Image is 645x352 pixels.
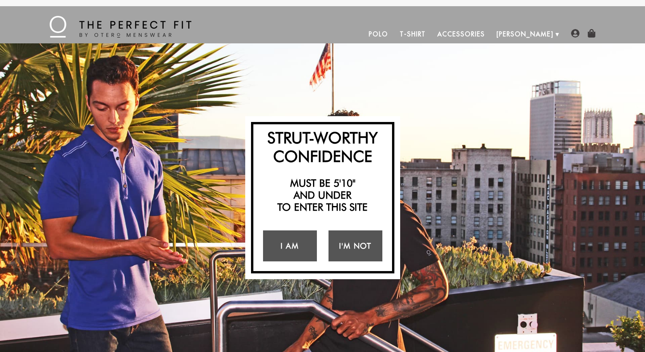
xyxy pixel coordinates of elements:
a: I'm Not [329,230,382,261]
a: I Am [263,230,317,261]
h2: Strut-Worthy Confidence [257,128,388,165]
a: [PERSON_NAME] [491,25,559,43]
img: The Perfect Fit - by Otero Menswear - Logo [50,16,191,38]
a: Accessories [432,25,490,43]
a: Polo [363,25,394,43]
img: user-account-icon.png [571,29,580,38]
h2: Must be 5'10" and under to enter this site [257,177,388,213]
a: T-Shirt [394,25,432,43]
img: shopping-bag-icon.png [587,29,596,38]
